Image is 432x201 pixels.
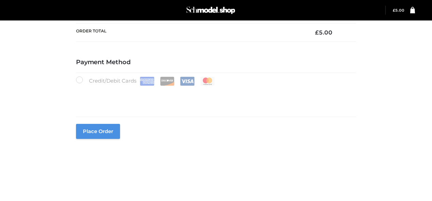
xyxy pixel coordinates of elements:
img: Mastercard [200,77,215,86]
a: £5.00 [393,8,404,13]
th: Order Total [76,23,305,41]
img: Visa [180,77,195,86]
img: Discover [160,77,175,86]
button: Place order [76,124,120,139]
bdi: 5.00 [393,8,404,13]
label: Credit/Debit Cards [76,76,215,86]
span: £ [393,8,395,13]
img: Schmodel Admin 964 [185,3,236,17]
span: £ [315,29,319,36]
bdi: 5.00 [315,29,332,36]
iframe: Secure payment input frame [75,84,355,110]
h4: Payment Method [76,59,356,66]
img: Amex [140,77,154,86]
